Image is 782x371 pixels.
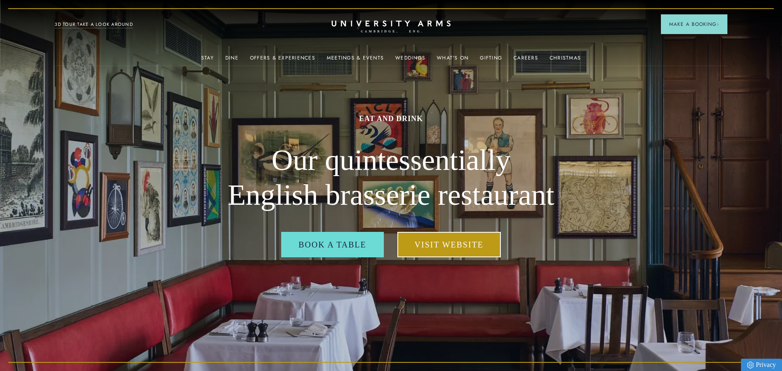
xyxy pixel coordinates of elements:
a: What's On [437,55,468,66]
span: Make a Booking [669,21,719,28]
a: Dine [225,55,238,66]
a: Meetings & Events [327,55,384,66]
img: Privacy [747,362,754,369]
a: Privacy [741,359,782,371]
a: Christmas [550,55,581,66]
a: Home [332,21,451,33]
a: Book a table [281,232,383,257]
button: Make a BookingArrow icon [661,14,727,34]
h1: Eat and drink [227,114,555,124]
a: Gifting [480,55,502,66]
a: Visit Website [397,232,501,257]
h2: Our quintessentially English brasserie restaurant [227,143,555,213]
a: 3D TOUR:TAKE A LOOK AROUND [55,21,133,28]
a: Weddings [395,55,425,66]
a: Careers [514,55,538,66]
a: Offers & Experiences [250,55,315,66]
a: Stay [201,55,214,66]
img: Arrow icon [716,23,719,26]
